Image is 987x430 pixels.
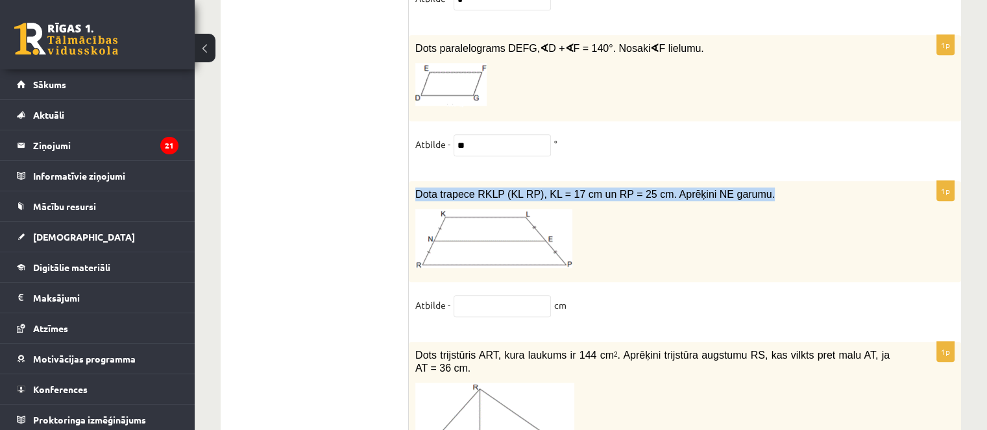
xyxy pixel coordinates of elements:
[160,137,178,154] i: 21
[17,222,178,252] a: [DEMOGRAPHIC_DATA]
[936,341,955,362] p: 1p
[33,283,178,313] legend: Maksājumi
[565,43,573,54] : ∢
[415,209,572,268] img: Attēls, kurā ir rinda, diagramma Mākslīgā intelekta ģenerēts saturs var būt nepareizs.
[17,252,178,282] a: Digitālie materiāli
[14,23,118,55] a: Rīgas 1. Tālmācības vidusskola
[548,43,565,54] span: D +
[33,261,110,273] span: Digitālie materiāli
[659,43,703,54] span: F lielumu.
[415,134,450,154] p: Atbilde -
[33,353,136,364] span: Motivācijas programma
[614,351,618,358] sup: 2
[415,350,890,374] span: Dots trijstūris ART, kura laukums ir 144 cm . Aprēķini trijstūra augstumu RS, kas vilkts pret mal...
[33,161,178,191] legend: Informatīvie ziņojumi
[33,414,146,425] span: Proktoringa izmēģinājums
[936,34,955,55] p: 1p
[33,130,178,160] legend: Ziņojumi
[17,69,178,99] a: Sākums
[33,200,96,212] span: Mācību resursi
[33,231,135,243] span: [DEMOGRAPHIC_DATA]
[17,313,178,343] a: Atzīmes
[17,100,178,130] a: Aktuāli
[650,43,659,54] : ∢
[540,43,548,54] : ∢
[573,43,650,54] span: F = 140°. Nosaki
[415,43,540,54] span: Dots paralelograms DEFG,
[936,180,955,201] p: 1p
[415,189,775,200] span: Dota trapece RKLP (KL RP), KL = 17 cm un RP = 25 cm. Aprēķini NE garumu.
[415,295,450,315] p: Atbilde -
[415,134,955,161] fieldset: °
[33,78,66,90] span: Sākums
[17,374,178,404] a: Konferences
[17,161,178,191] a: Informatīvie ziņojumi
[415,63,487,107] img: Attēls, kurā ir rinda, ekrānuzņēmums, taisnstūris, tāfele Mākslīgā intelekta ģenerēts saturs var ...
[415,295,955,322] fieldset: cm
[17,191,178,221] a: Mācību resursi
[17,283,178,313] a: Maksājumi
[17,344,178,374] a: Motivācijas programma
[17,130,178,160] a: Ziņojumi21
[33,109,64,121] span: Aktuāli
[33,322,68,334] span: Atzīmes
[33,383,88,395] span: Konferences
